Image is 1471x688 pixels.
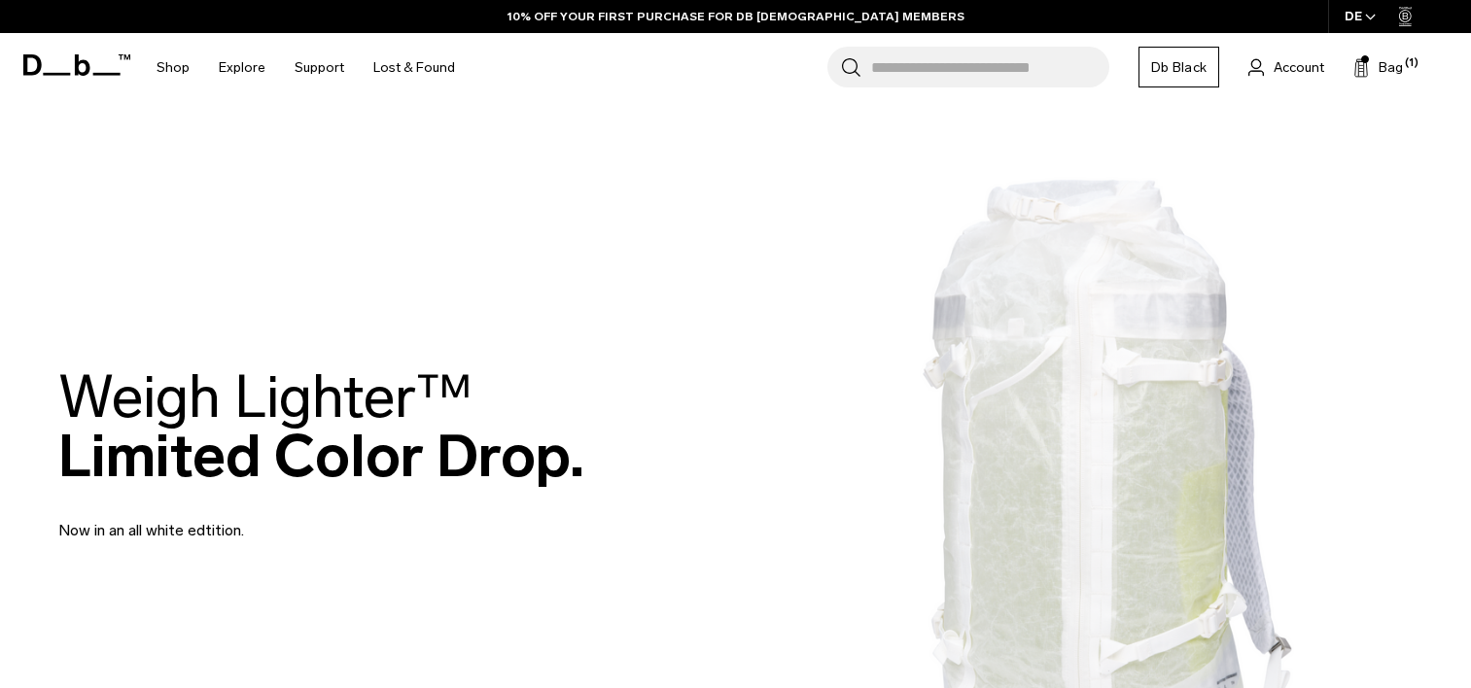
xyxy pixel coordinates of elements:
[58,361,473,432] span: Weigh Lighter™
[1405,55,1418,72] span: (1)
[1379,57,1403,78] span: Bag
[295,33,344,102] a: Support
[373,33,455,102] a: Lost & Found
[508,8,964,25] a: 10% OFF YOUR FIRST PURCHASE FOR DB [DEMOGRAPHIC_DATA] MEMBERS
[1353,55,1403,79] button: Bag (1)
[142,33,470,102] nav: Main Navigation
[1138,47,1219,87] a: Db Black
[157,33,190,102] a: Shop
[1274,57,1324,78] span: Account
[58,496,525,542] p: Now in an all white edtition.
[58,367,584,486] h2: Limited Color Drop.
[1248,55,1324,79] a: Account
[219,33,265,102] a: Explore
